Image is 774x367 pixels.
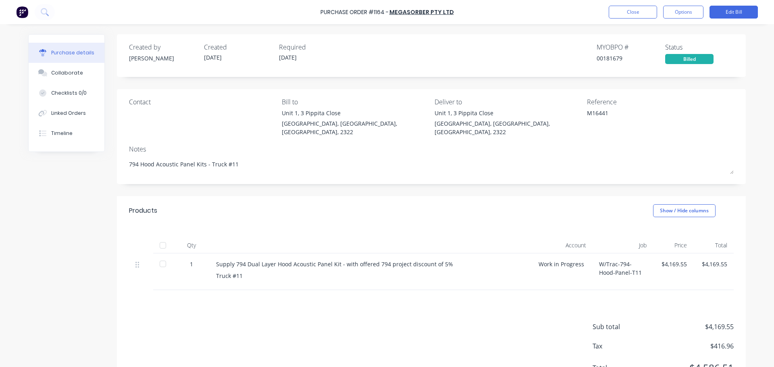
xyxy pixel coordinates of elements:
div: Reference [587,97,734,107]
span: $416.96 [653,341,734,351]
button: Show / Hide columns [653,204,716,217]
div: [GEOGRAPHIC_DATA], [GEOGRAPHIC_DATA], [GEOGRAPHIC_DATA], 2322 [435,119,581,136]
div: Truck #11 [216,272,526,280]
div: Billed [665,54,714,64]
div: Qty [173,237,210,253]
div: $4,169.55 [660,260,687,268]
img: Factory [16,6,28,18]
a: Megasorber Pty Ltd [389,8,454,16]
span: Tax [593,341,653,351]
div: 1 [180,260,203,268]
div: Total [693,237,734,253]
div: 00181679 [597,54,665,62]
div: Unit 1, 3 Pippita Close [282,109,429,117]
div: Contact [129,97,276,107]
textarea: 794 Hood Acoustic Panel Kits - Truck #11 [129,156,734,174]
button: Close [609,6,657,19]
button: Collaborate [29,63,104,83]
button: Edit Bill [709,6,758,19]
span: $4,169.55 [653,322,734,332]
div: Purchase details [51,49,94,56]
div: [PERSON_NAME] [129,54,198,62]
div: Work in Progress [532,253,593,290]
div: [GEOGRAPHIC_DATA], [GEOGRAPHIC_DATA], [GEOGRAPHIC_DATA], 2322 [282,119,429,136]
div: Purchase Order #1164 - [320,8,389,17]
div: Job [593,237,653,253]
div: Status [665,42,734,52]
button: Purchase details [29,43,104,63]
div: Linked Orders [51,110,86,117]
div: Bill to [282,97,429,107]
div: Price [653,237,693,253]
button: Options [663,6,703,19]
button: Checklists 0/0 [29,83,104,103]
div: Supply 794 Dual Layer Hood Acoustic Panel Kit - with offered 794 project discount of 5% [216,260,526,268]
div: W/Trac-794-Hood-Panel-T11 [593,253,653,290]
div: Created [204,42,273,52]
div: Required [279,42,347,52]
button: Timeline [29,123,104,143]
div: Notes [129,144,734,154]
div: Account [532,237,593,253]
div: Unit 1, 3 Pippita Close [435,109,581,117]
div: Deliver to [435,97,581,107]
div: MYOB PO # [597,42,665,52]
div: Created by [129,42,198,52]
div: Timeline [51,130,73,137]
div: $4,169.55 [700,260,727,268]
div: Collaborate [51,69,83,77]
textarea: M16441 [587,109,688,127]
div: Products [129,206,157,216]
span: Sub total [593,322,653,332]
button: Linked Orders [29,103,104,123]
div: Checklists 0/0 [51,89,87,97]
